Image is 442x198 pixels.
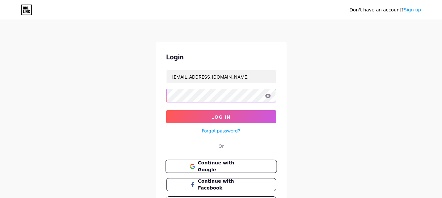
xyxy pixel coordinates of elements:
a: Forgot password? [202,127,240,134]
button: Continue with Facebook [166,178,276,191]
a: Sign up [404,7,421,12]
a: Continue with Google [166,160,276,173]
div: Or [219,143,224,149]
div: Login [166,52,276,62]
button: Continue with Google [165,160,277,173]
span: Continue with Google [198,160,252,174]
input: Username [167,70,276,83]
button: Log In [166,110,276,123]
span: Continue with Facebook [198,178,252,191]
div: Don't have an account? [349,7,421,13]
span: Log In [211,114,231,120]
